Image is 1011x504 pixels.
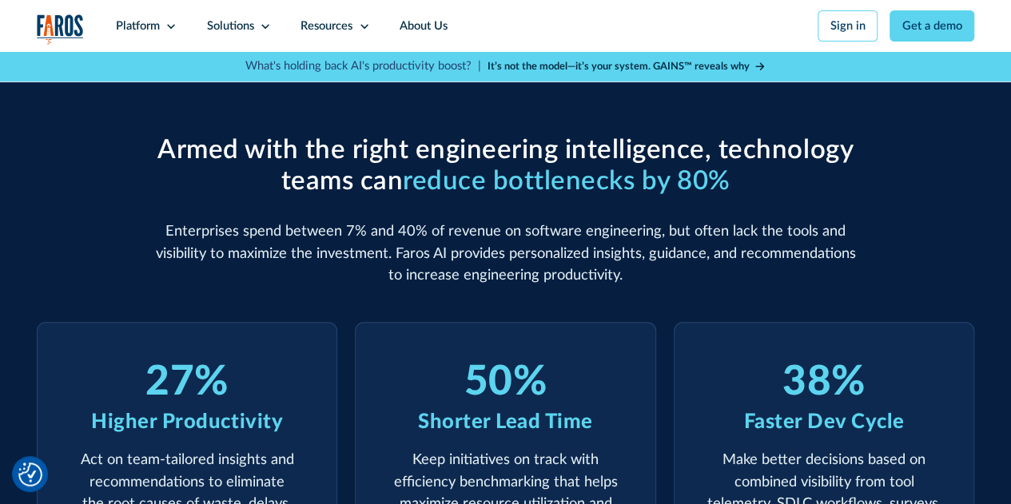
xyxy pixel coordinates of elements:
[831,358,866,407] div: %
[782,358,831,407] div: 38
[403,168,730,194] span: reduce bottlenecks by 80%
[464,358,513,407] div: 50
[245,58,481,75] p: What's holding back AI's productivity boost? |
[194,358,229,407] div: %
[207,18,254,35] div: Solutions
[818,10,878,42] a: Sign in
[116,18,160,35] div: Platform
[488,62,750,71] strong: It’s not the model—it’s your system. GAINS™ reveals why
[743,407,904,437] div: Faster Dev Cycle
[513,358,547,407] div: %
[91,407,283,437] div: Higher Productivity
[488,59,766,74] a: It’s not the model—it’s your system. GAINS™ reveals why
[301,18,352,35] div: Resources
[154,220,858,286] p: Enterprises spend between 7% and 40% of revenue on software engineering, but often lack the tools...
[890,10,974,42] a: Get a demo
[18,462,42,486] img: Revisit consent button
[145,358,194,407] div: 27
[37,14,84,45] a: home
[154,134,858,197] h2: Armed with the right engineering intelligence, technology teams can
[37,14,84,45] img: Logo of the analytics and reporting company Faros.
[18,462,42,486] button: Cookie Settings
[418,407,593,437] div: Shorter Lead Time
